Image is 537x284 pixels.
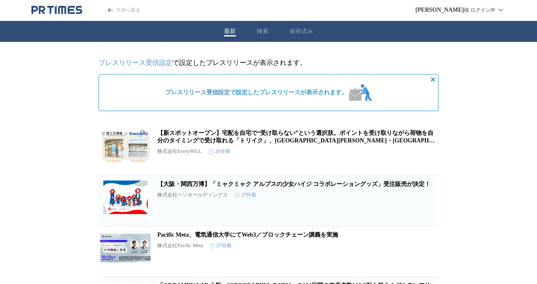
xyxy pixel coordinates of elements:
[289,28,313,35] button: 保存済み
[99,59,438,67] p: で設定したプレスリリースが表示されます。
[99,59,172,66] a: プレスリリース受信設定
[165,89,230,96] a: プレスリリース受信設定
[31,5,82,15] a: PR TIMESのトップページはこちら
[157,232,338,238] a: Pacific Meta、電気通信大学にてWeb3／ブロックチェーン講義を実施
[165,89,347,96] span: で設定したプレスリリースが表示されます。
[100,181,151,214] img: 【大阪・関西万博】「ミャクミャク アルプスの少女ハイジ コラボレーショングッズ」受注販売が決定！
[157,242,203,249] p: 株式会社Pacific Meta
[100,231,151,265] img: Pacific Meta、電気通信大学にてWeb3／ブロックチェーン講義を実施
[157,130,435,151] a: 【新スポットオープン】宅配を自宅で“受け取らない”という選択肢。ポイントを受け取りながら荷物を自分のタイミングで受け取れる「トリイク」、[GEOGRAPHIC_DATA][PERSON_NAME...
[157,181,430,187] a: 【大阪・関西万博】「ミャクミャク アルプスの少女ハイジ コラボレーショングッズ」受注販売が決定！
[100,129,151,163] img: 【新スポットオープン】宅配を自宅で“受け取らない”という選択肢。ポイントを受け取りながら荷物を自分のタイミングで受け取れる「トリイク」、大阪梅田・福岡小倉に新拠点オープン！
[95,7,141,14] a: PR TIMESのトップページはこちら
[235,191,256,199] time: 27分前
[428,75,438,85] button: 非表示にする
[157,191,228,199] p: 株式会社ヘソホールディングス
[210,242,232,249] time: 27分前
[224,28,236,35] button: 最新
[257,28,268,35] button: 検索
[157,148,202,155] p: 株式会社EveryWiLL
[415,7,464,13] span: [PERSON_NAME]
[209,148,230,155] time: 20分前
